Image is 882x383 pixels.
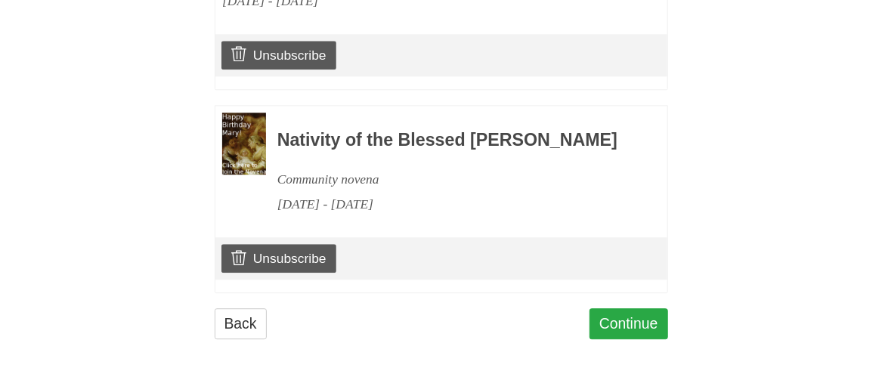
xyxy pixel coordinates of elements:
[277,192,627,217] div: [DATE] - [DATE]
[277,131,627,150] h3: Nativity of the Blessed [PERSON_NAME]
[222,113,266,175] img: Novena image
[215,308,267,339] a: Back
[590,308,668,339] a: Continue
[221,41,336,69] a: Unsubscribe
[221,244,336,273] a: Unsubscribe
[277,167,627,192] div: Community novena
